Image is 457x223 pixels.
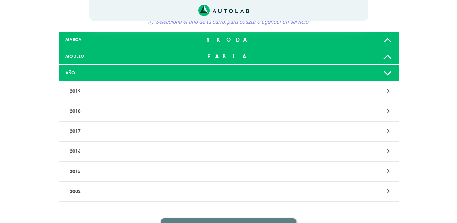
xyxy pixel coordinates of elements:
[67,125,279,137] p: 2017
[60,36,173,43] div: MARCA
[60,70,173,76] div: AÑO
[173,33,285,47] div: SKODA
[156,19,310,25] span: Selecciona el año de tu carro, para cotizar o agendar un servicio:
[59,48,399,65] a: MODELO FABIA
[67,85,279,97] p: 2019
[173,50,285,63] div: FABIA
[67,105,279,117] p: 2018
[67,145,279,157] p: 2016
[60,53,173,59] div: MODELO
[59,65,399,81] a: AÑO
[67,185,279,198] p: 2002
[67,165,279,178] p: 2015
[198,7,249,13] a: Link al sitio de autolab
[59,32,399,48] a: MARCA SKODA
